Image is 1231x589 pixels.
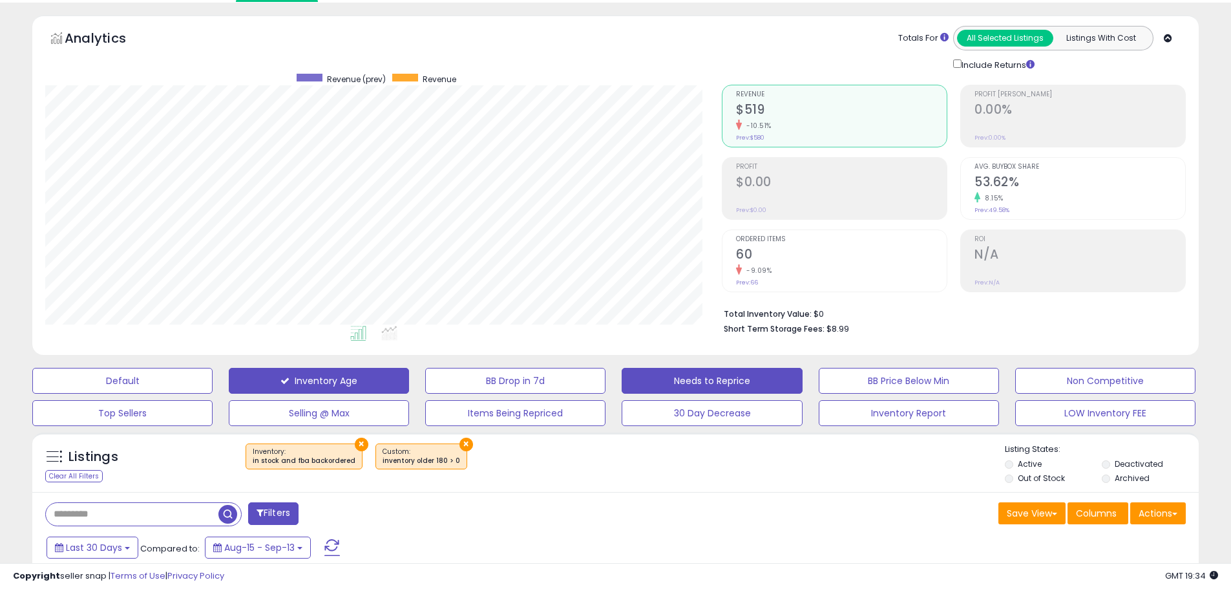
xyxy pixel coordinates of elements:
[622,400,802,426] button: 30 Day Decrease
[224,541,295,554] span: Aug-15 - Sep-13
[1115,458,1163,469] label: Deactivated
[1005,444,1199,456] p: Listing States:
[724,305,1176,321] li: $0
[1018,473,1065,484] label: Out of Stock
[1053,30,1149,47] button: Listings With Cost
[974,206,1009,214] small: Prev: 49.58%
[736,279,758,286] small: Prev: 66
[205,537,311,559] button: Aug-15 - Sep-13
[724,308,812,319] b: Total Inventory Value:
[742,121,772,131] small: -10.51%
[110,570,165,582] a: Terms of Use
[229,368,409,394] button: Inventory Age
[425,400,605,426] button: Items Being Repriced
[383,456,460,466] div: inventory older 180 > 0
[974,134,1005,142] small: Prev: 0.00%
[167,570,224,582] a: Privacy Policy
[736,206,766,214] small: Prev: $0.00
[1068,502,1128,524] button: Columns
[736,134,764,142] small: Prev: $580
[974,279,1000,286] small: Prev: N/A
[248,502,299,525] button: Filters
[253,456,355,466] div: in stock and fba backordered
[1130,502,1186,524] button: Actions
[819,368,999,394] button: BB Price Below Min
[826,323,849,335] span: $8.99
[13,570,224,583] div: seller snap | |
[13,570,60,582] strong: Copyright
[974,236,1185,243] span: ROI
[327,74,386,85] span: Revenue (prev)
[45,470,103,482] div: Clear All Filters
[32,368,213,394] button: Default
[736,164,947,171] span: Profit
[1015,400,1195,426] button: LOW Inventory FEE
[253,447,355,466] span: Inventory :
[819,400,999,426] button: Inventory Report
[974,247,1185,264] h2: N/A
[355,438,368,451] button: ×
[736,102,947,120] h2: $519
[943,57,1050,72] div: Include Returns
[736,91,947,98] span: Revenue
[229,400,409,426] button: Selling @ Max
[1076,507,1117,520] span: Columns
[32,400,213,426] button: Top Sellers
[65,29,151,50] h5: Analytics
[425,368,605,394] button: BB Drop in 7d
[68,448,118,466] h5: Listings
[140,542,200,555] span: Compared to:
[66,541,122,554] span: Last 30 Days
[974,175,1185,192] h2: 53.62%
[974,91,1185,98] span: Profit [PERSON_NAME]
[47,537,138,559] button: Last 30 Days
[1165,570,1218,582] span: 2025-10-14 19:34 GMT
[898,32,949,45] div: Totals For
[736,236,947,243] span: Ordered Items
[724,323,825,334] b: Short Term Storage Fees:
[423,74,456,85] span: Revenue
[998,502,1066,524] button: Save View
[736,175,947,192] h2: $0.00
[1018,458,1042,469] label: Active
[1015,368,1195,394] button: Non Competitive
[980,193,1004,203] small: 8.15%
[459,438,473,451] button: ×
[736,247,947,264] h2: 60
[957,30,1053,47] button: All Selected Listings
[974,102,1185,120] h2: 0.00%
[742,266,772,275] small: -9.09%
[974,164,1185,171] span: Avg. Buybox Share
[1115,473,1150,484] label: Archived
[383,447,460,466] span: Custom:
[622,368,802,394] button: Needs to Reprice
